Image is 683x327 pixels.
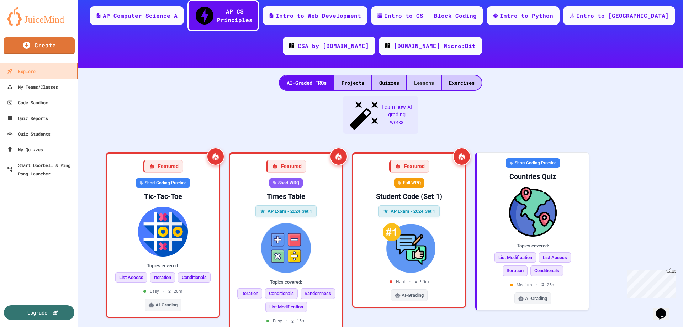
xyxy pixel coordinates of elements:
[236,223,336,273] img: Times Table
[494,252,536,263] span: List Modification
[402,292,424,299] span: AI-Grading
[7,83,58,91] div: My Teams/Classes
[7,161,75,178] div: Smart Doorbell & Ping Pong Launcher
[407,75,441,90] div: Lessons
[136,178,190,188] div: Short Coding Practice
[255,205,317,217] div: AP Exam - 2024 Set 1
[576,11,669,20] div: Intro to [GEOGRAPHIC_DATA]
[378,205,440,217] div: AP Exam - 2024 Set 1
[372,75,406,90] div: Quizzes
[390,279,429,285] div: Hard 90 m
[155,301,178,308] span: AI-Grading
[265,288,298,299] span: Conditionals
[536,282,537,288] span: •
[506,158,560,168] div: Short Coding Practice
[143,160,183,173] div: Featured
[7,7,71,26] img: logo-orange.svg
[359,192,459,201] div: Student Code (Set 1)
[381,104,413,127] span: Learn how AI grading works
[276,11,361,20] div: Intro to Web Development
[539,252,571,263] span: List Access
[113,262,213,269] div: Topics covered:
[334,75,371,90] div: Projects
[525,295,547,302] span: AI-Grading
[503,265,528,276] span: Iteration
[384,11,477,20] div: Intro to CS - Block Coding
[266,318,306,324] div: Easy 15 m
[301,288,335,299] span: Randomness
[394,178,424,188] div: Full WRQ
[269,178,303,188] div: Short WRQ
[298,42,369,50] div: CSA by [DOMAIN_NAME]
[236,192,336,201] div: Times Table
[7,67,36,75] div: Explore
[178,272,211,283] span: Conditionals
[265,302,307,312] span: List Modification
[27,309,47,316] div: Upgrade
[143,288,182,295] div: Easy 20 m
[7,114,48,122] div: Quiz Reports
[530,265,563,276] span: Conditionals
[482,172,583,181] div: Countries Quiz
[653,299,676,320] iframe: chat widget
[280,75,334,90] div: AI-Graded FRQs
[103,11,178,20] div: AP Computer Science A
[442,75,482,90] div: Exercises
[500,11,553,20] div: Intro to Python
[7,130,51,138] div: Quiz Students
[113,192,213,201] div: Tic-Tac-Toe
[113,207,213,257] img: Tic-Tac-Toe
[510,282,556,288] div: Medium 25 m
[163,288,164,295] span: •
[482,242,583,249] div: Topics covered:
[482,187,583,237] img: Countries Quiz
[115,272,147,283] span: List Access
[236,279,336,286] div: Topics covered:
[409,279,411,285] span: •
[3,3,49,45] div: Chat with us now!Close
[266,160,306,173] div: Featured
[150,272,175,283] span: Iteration
[7,145,43,154] div: My Quizzes
[385,43,390,48] img: CODE_logo_RGB.png
[4,37,75,54] a: Create
[289,43,294,48] img: CODE_logo_RGB.png
[217,7,253,24] div: AP CS Principles
[389,160,429,173] div: Featured
[7,98,48,107] div: Code Sandbox
[624,268,676,298] iframe: chat widget
[286,318,287,324] span: •
[237,288,262,299] span: Iteration
[359,223,459,273] img: Student Code (Set 1)
[394,42,476,50] div: [DOMAIN_NAME] Micro:Bit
